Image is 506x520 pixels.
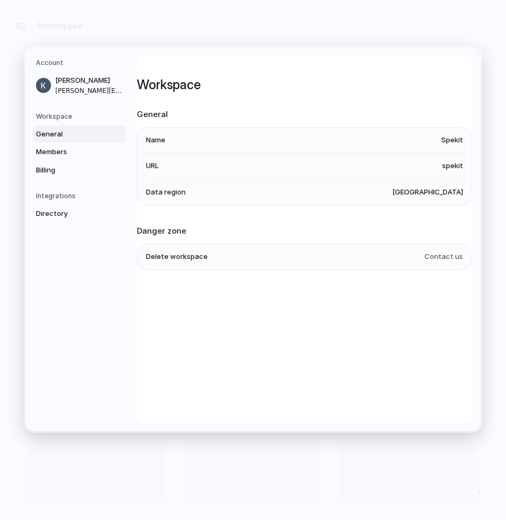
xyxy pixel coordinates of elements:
[146,135,165,146] span: Name
[33,143,126,161] a: Members
[392,187,463,198] span: [GEOGRAPHIC_DATA]
[146,187,186,198] span: Data region
[137,109,472,121] h2: General
[36,128,105,139] span: General
[36,147,105,157] span: Members
[55,75,124,86] span: [PERSON_NAME]
[36,208,105,219] span: Directory
[137,75,472,95] h1: Workspace
[33,205,126,222] a: Directory
[36,164,105,175] span: Billing
[442,161,463,171] span: spekit
[146,161,159,171] span: URL
[33,72,126,99] a: [PERSON_NAME][PERSON_NAME][EMAIL_ADDRESS][DOMAIN_NAME]
[55,85,124,95] span: [PERSON_NAME][EMAIL_ADDRESS][DOMAIN_NAME]
[36,111,126,121] h5: Workspace
[441,135,463,146] span: Spekit
[33,161,126,178] a: Billing
[424,251,463,262] span: Contact us
[137,225,472,237] h2: Danger zone
[36,58,126,68] h5: Account
[33,125,126,142] a: General
[36,191,126,201] h5: Integrations
[146,251,208,262] span: Delete workspace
